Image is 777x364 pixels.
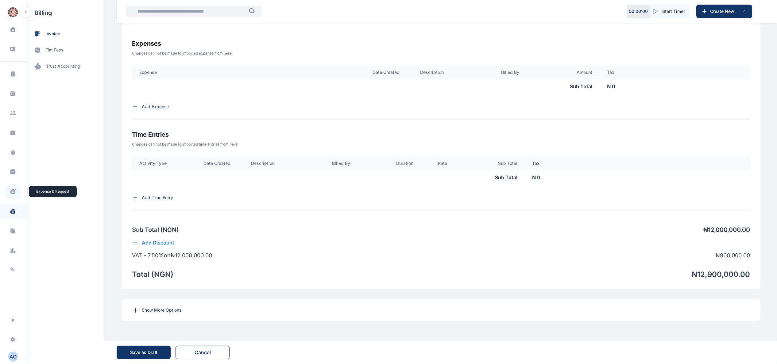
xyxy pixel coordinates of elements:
[607,83,743,90] p: ₦ 0
[130,349,157,355] div: Save as Draft
[494,66,558,79] th: Billed By
[26,58,104,74] a: trust accounting
[244,157,325,170] th: Description
[650,5,690,18] button: Start Timer
[132,51,750,56] p: Changes can not be made to imported expense from here
[142,239,174,246] p: Add Discount
[45,47,63,53] span: flat fees
[117,346,171,359] button: Save as Draft
[142,104,169,110] p: Add Expense
[570,83,592,90] p: Sub Total
[132,157,196,170] th: Activity Type
[413,66,494,79] th: Description
[26,26,104,42] a: invoice
[703,226,750,234] p: ₦ 12,000,000.00
[600,66,664,79] th: Tax
[26,42,104,58] a: flat fees
[196,157,244,170] th: Date Created
[662,8,685,14] span: Start Timer
[696,5,752,18] button: Create New
[471,157,525,170] th: Sub Total
[8,352,18,362] button: AO
[525,157,589,170] th: Tax
[176,346,230,359] button: Cancel
[8,353,18,360] div: A O
[142,307,181,313] p: Show More Options
[495,174,517,181] p: Sub Total
[132,130,750,139] h3: Time Entries
[708,8,740,14] span: Create New
[692,270,750,279] p: ₦ 12,900,000.00
[629,8,648,14] p: 00 : 00 : 00
[132,270,173,279] p: Total ( NGN )
[132,39,750,48] h3: Expenses
[558,66,600,79] th: Amount
[431,157,471,170] th: Rate
[132,142,750,147] p: Changes can not be made to imported time entries from here
[46,63,80,70] span: trust accounting
[532,174,743,181] p: ₦ 0
[142,195,173,201] p: Add Time Entry
[325,157,389,170] th: Billed By
[132,251,212,260] p: VAT - 7.50% on ₦ 12,000,000.00
[132,66,365,79] th: Expense
[389,157,431,170] th: Duration
[4,352,22,362] button: AO
[716,251,750,260] p: ₦ 900,000.00
[365,66,413,79] th: Date Created
[132,226,179,234] p: Sub Total ( NGN )
[45,31,60,37] span: invoice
